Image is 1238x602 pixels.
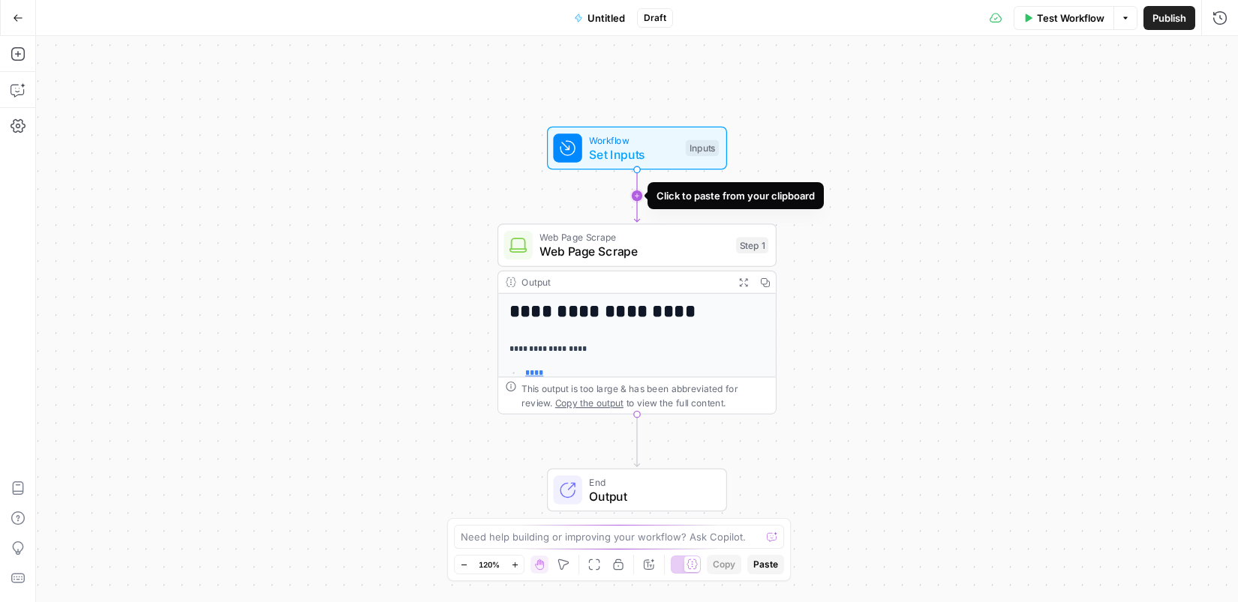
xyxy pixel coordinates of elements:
span: Untitled [587,10,625,25]
div: Inputs [686,140,719,157]
span: Web Page Scrape [539,230,729,244]
button: Untitled [565,6,634,30]
span: Draft [644,11,666,25]
span: Web Page Scrape [539,243,729,261]
div: Step 1 [736,237,768,253]
div: This output is too large & has been abbreviated for review. to view the full content. [521,381,768,409]
span: Set Inputs [589,145,678,163]
span: Copy [713,558,735,571]
span: Publish [1152,10,1186,25]
div: WorkflowSet InputsInputs [497,127,777,170]
div: Click to paste from your clipboard [657,188,815,203]
span: Test Workflow [1037,10,1104,25]
button: Copy [707,555,741,574]
button: Paste [747,555,784,574]
span: 120% [479,559,500,571]
span: Copy the output [555,397,624,408]
span: Paste [753,558,778,571]
span: End [589,475,711,489]
button: Test Workflow [1014,6,1113,30]
g: Edge from start to step_1 [634,169,639,222]
div: Output [521,275,727,289]
span: Workflow [589,133,678,147]
div: EndOutput [497,469,777,512]
button: Publish [1143,6,1195,30]
span: Output [589,487,711,505]
g: Edge from step_1 to end [634,415,639,467]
